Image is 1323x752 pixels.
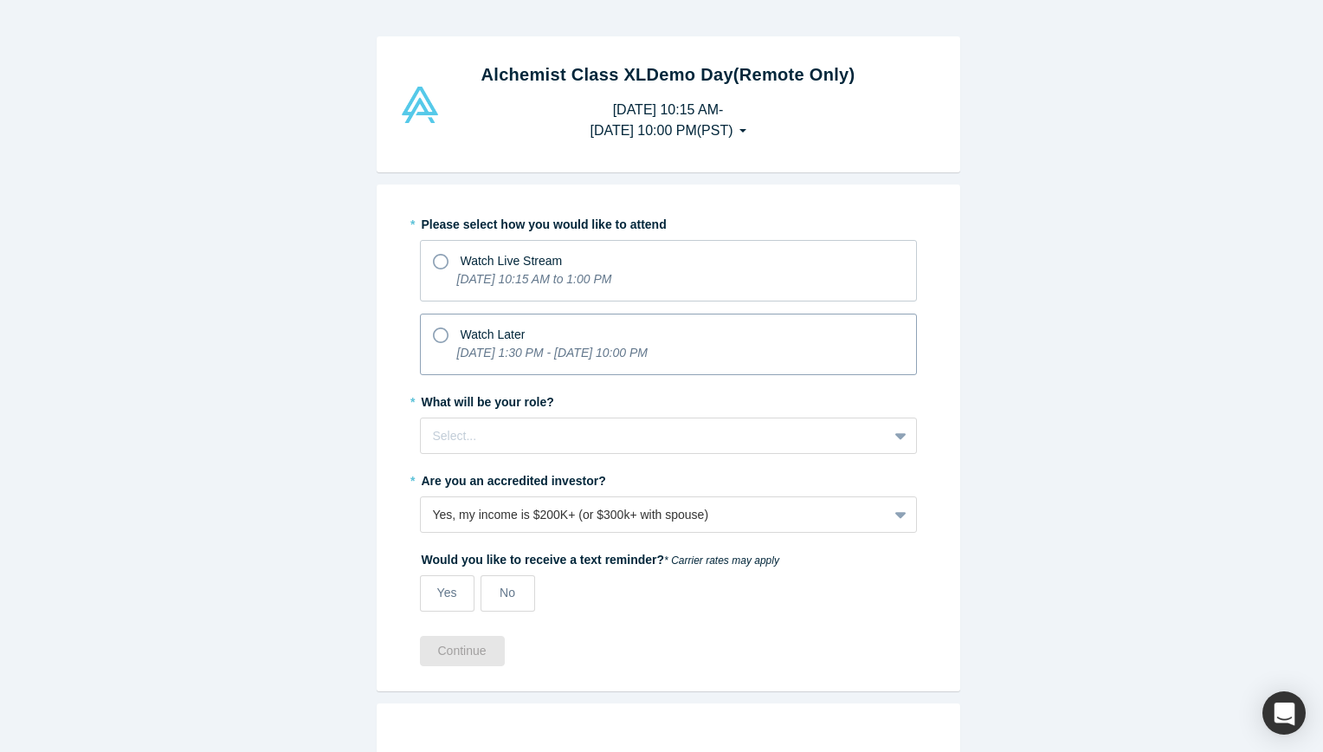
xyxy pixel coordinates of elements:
span: No [500,586,515,600]
label: Please select how you would like to attend [420,210,917,234]
i: [DATE] 1:30 PM - [DATE] 10:00 PM [457,346,648,360]
label: Would you like to receive a text reminder? [420,545,917,569]
span: Yes [437,586,457,600]
em: * Carrier rates may apply [664,554,779,567]
button: Continue [420,636,505,666]
label: Are you an accredited investor? [420,466,917,490]
strong: Alchemist Class XL Demo Day (Remote Only) [481,65,855,84]
div: Yes, my income is $200K+ (or $300k+ with spouse) [433,506,875,524]
button: [DATE] 10:15 AM-[DATE] 10:00 PM(PST) [571,94,764,147]
i: [DATE] 10:15 AM to 1:00 PM [457,272,612,286]
span: Watch Live Stream [461,254,563,268]
span: Watch Later [461,327,526,341]
label: What will be your role? [420,387,917,412]
img: Alchemist Vault Logo [399,87,441,123]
